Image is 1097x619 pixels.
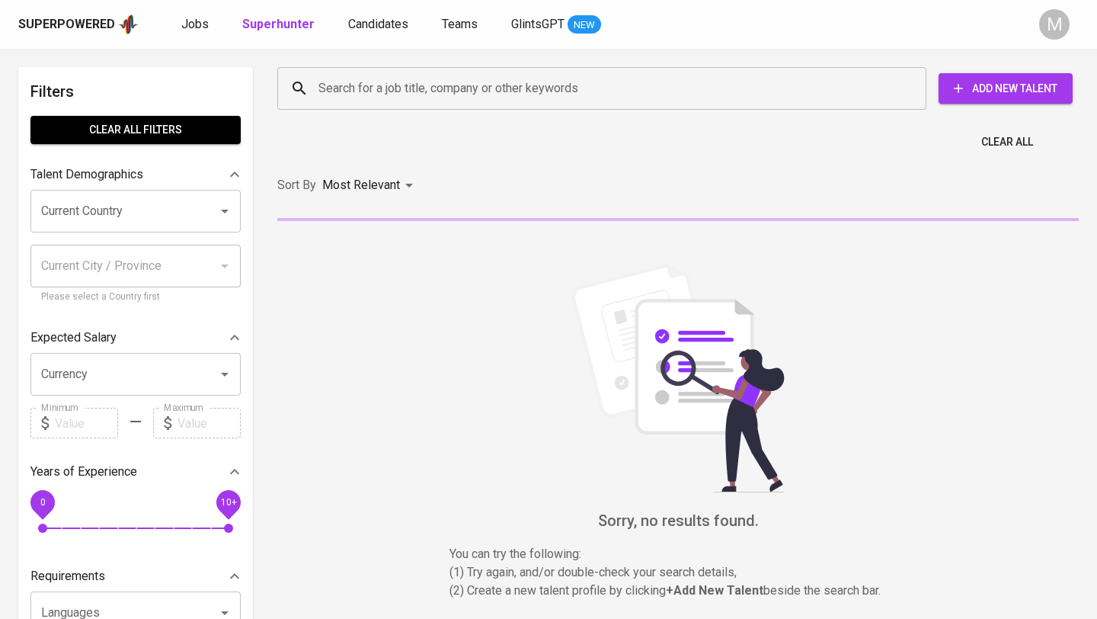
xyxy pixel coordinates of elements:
b: Superhunter [242,17,315,31]
span: 0 [40,497,45,508]
span: Teams [442,17,478,31]
button: Add New Talent [939,73,1073,104]
p: Requirements [30,567,105,585]
input: Value [55,408,118,438]
p: Talent Demographics [30,165,143,184]
button: Clear All filters [30,116,241,144]
p: (1) Try again, and/or double-check your search details, [449,563,907,582]
h6: Filters [30,79,241,104]
div: Requirements [30,561,241,592]
p: Please select a Country first [41,290,230,305]
a: GlintsGPT NEW [511,15,601,34]
div: Expected Salary [30,322,241,353]
button: Open [214,364,235,385]
h6: Sorry, no results found. [277,508,1079,533]
div: Most Relevant [322,172,418,200]
span: NEW [568,18,601,33]
a: Candidates [348,15,411,34]
div: Years of Experience [30,457,241,487]
p: (2) Create a new talent profile by clicking beside the search bar. [449,582,907,600]
button: Open [214,200,235,222]
button: Clear All [975,128,1039,156]
b: + Add New Talent [666,583,763,598]
div: M [1039,9,1070,40]
span: GlintsGPT [511,17,564,31]
span: Clear All filters [43,120,229,140]
input: Value [178,408,241,438]
a: Teams [442,15,481,34]
p: Years of Experience [30,463,137,481]
a: Superhunter [242,15,318,34]
span: Jobs [181,17,209,31]
p: You can try the following : [449,545,907,563]
p: Most Relevant [322,176,400,194]
div: Talent Demographics [30,159,241,190]
span: Clear All [981,133,1033,152]
span: Add New Talent [951,79,1060,98]
img: app logo [118,13,139,36]
span: Candidates [348,17,408,31]
div: Superpowered [18,16,115,34]
a: Superpoweredapp logo [18,13,139,36]
img: file_searching.svg [564,264,792,492]
p: Expected Salary [30,329,117,347]
p: Sort By [277,176,316,194]
a: Jobs [181,15,212,34]
span: 10+ [220,497,236,508]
